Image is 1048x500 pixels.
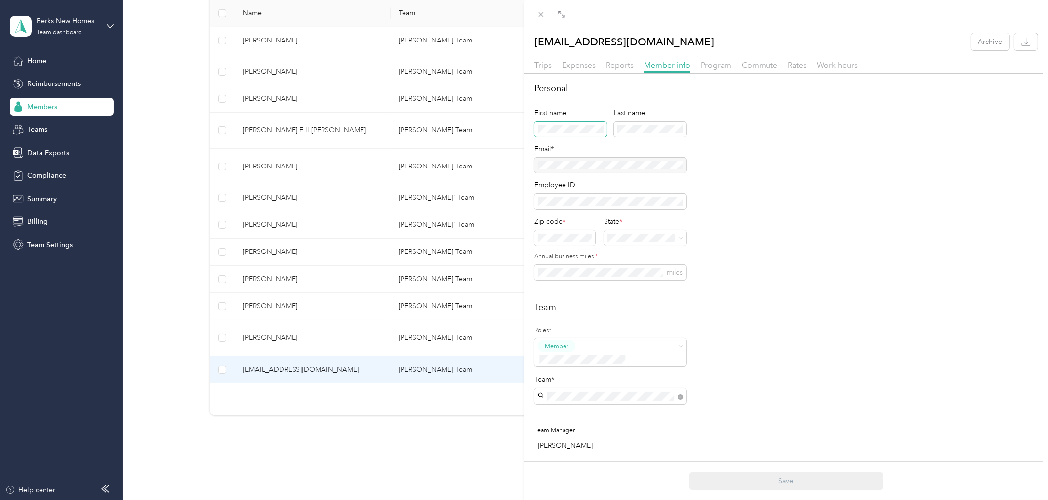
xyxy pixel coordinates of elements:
[534,375,686,385] div: Team*
[993,445,1048,500] iframe: Everlance-gr Chat Button Frame
[701,60,731,70] span: Program
[534,301,1038,314] h2: Team
[545,342,568,351] span: Member
[538,440,686,451] div: [PERSON_NAME]
[534,60,552,70] span: Trips
[534,108,607,118] div: First name
[534,82,1038,95] h2: Personal
[562,60,596,70] span: Expenses
[534,326,686,335] label: Roles*
[538,340,575,352] button: Member
[534,33,714,50] p: [EMAIL_ADDRESS][DOMAIN_NAME]
[534,216,595,227] div: Zip code
[534,180,686,190] div: Employee ID
[971,33,1009,50] button: Archive
[644,60,690,70] span: Member info
[667,268,683,277] span: miles
[742,60,777,70] span: Commute
[788,60,806,70] span: Rates
[817,60,858,70] span: Work hours
[604,216,686,227] div: State
[614,108,686,118] div: Last name
[534,144,686,154] div: Email*
[606,60,634,70] span: Reports
[534,252,686,261] label: Annual business miles
[534,427,575,434] span: Team Manager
